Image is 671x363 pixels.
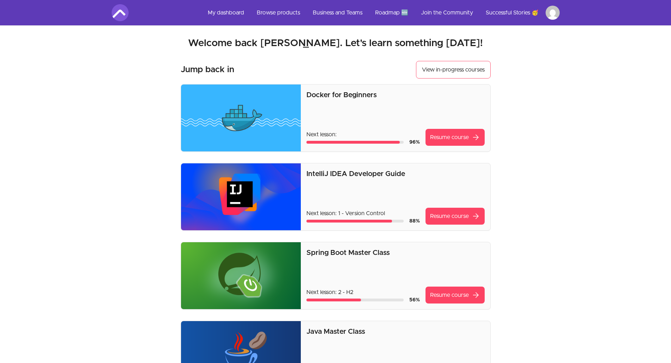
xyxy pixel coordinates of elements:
a: My dashboard [202,4,250,21]
img: Profile image for Nikola Jovanovic [546,6,560,20]
p: Next lesson: [306,130,420,139]
p: IntelliJ IDEA Developer Guide [306,169,484,179]
p: Docker for Beginners [306,90,484,100]
h3: Jump back in [181,64,234,75]
a: Roadmap 🆕 [369,4,414,21]
p: Next lesson: 2 - H2 [306,288,420,296]
p: Next lesson: 1 - Version Control [306,209,420,218]
p: Spring Boot Master Class [306,248,484,258]
a: Browse products [251,4,306,21]
span: arrow_forward [472,291,480,299]
a: Resume coursearrow_forward [425,208,485,225]
div: Course progress [306,141,403,144]
nav: Main [202,4,560,21]
img: Product image for Spring Boot Master Class [181,242,301,309]
span: 88 % [409,219,420,224]
div: Course progress [306,299,403,301]
span: 96 % [409,140,420,145]
span: arrow_forward [472,133,480,142]
a: Join the Community [415,4,479,21]
span: 56 % [409,298,420,302]
a: Successful Stories 🥳 [480,4,544,21]
p: Java Master Class [306,327,484,337]
h2: Welcome back [PERSON_NAME]. Let's learn something [DATE]! [112,37,560,50]
a: View in-progress courses [416,61,491,79]
a: Resume coursearrow_forward [425,287,485,303]
div: Course progress [306,220,403,223]
img: Amigoscode logo [112,4,129,21]
a: Resume coursearrow_forward [425,129,485,146]
a: Business and Teams [307,4,368,21]
img: Product image for IntelliJ IDEA Developer Guide [181,163,301,230]
span: arrow_forward [472,212,480,220]
img: Product image for Docker for Beginners [181,85,301,151]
